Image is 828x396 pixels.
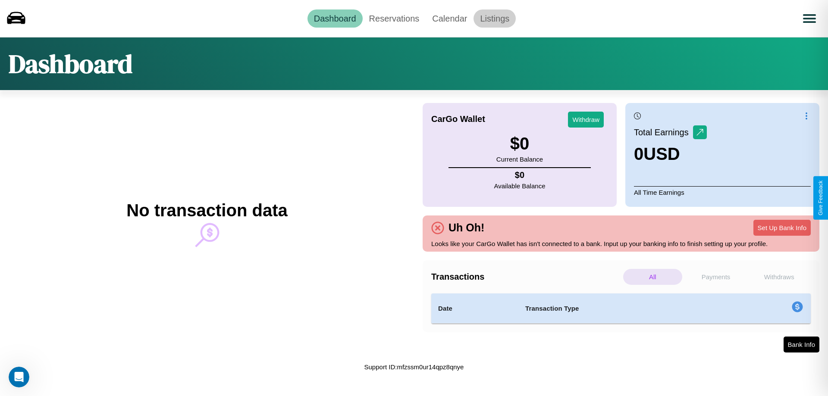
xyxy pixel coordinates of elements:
table: simple table [431,293,811,324]
h4: CarGo Wallet [431,114,485,124]
h2: No transaction data [126,201,287,220]
a: Reservations [363,9,426,28]
h4: $ 0 [494,170,546,180]
iframe: Intercom live chat [9,367,29,387]
h1: Dashboard [9,46,132,81]
p: Support ID: mfzssm0ur14qpz8qnye [364,361,464,373]
p: All [623,269,682,285]
p: Withdraws [750,269,809,285]
button: Withdraw [568,112,604,128]
button: Set Up Bank Info [753,220,811,236]
h4: Transactions [431,272,621,282]
p: Looks like your CarGo Wallet has isn't connected to a bank. Input up your banking info to finish ... [431,238,811,249]
p: Payments [687,269,746,285]
a: Dashboard [307,9,363,28]
h4: Date [438,303,511,314]
h3: $ 0 [496,134,543,153]
div: Give Feedback [818,181,824,215]
button: Open menu [797,6,822,31]
button: Bank Info [784,337,819,352]
h3: 0 USD [634,144,707,164]
h4: Uh Oh! [444,221,489,234]
p: Current Balance [496,153,543,165]
a: Calendar [426,9,474,28]
p: All Time Earnings [634,186,811,198]
p: Total Earnings [634,125,693,140]
a: Listings [474,9,516,28]
h4: Transaction Type [525,303,721,314]
p: Available Balance [494,180,546,192]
